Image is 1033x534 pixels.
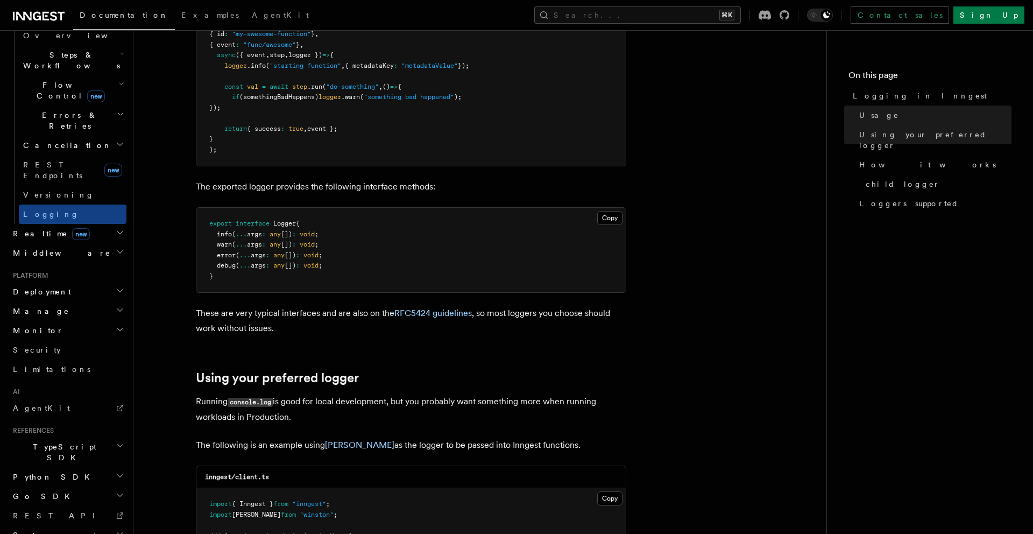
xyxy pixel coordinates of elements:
span: Limitations [13,365,90,374]
a: Security [9,340,126,360]
span: Using your preferred logger [859,129,1011,151]
span: Cancellation [19,140,112,151]
span: .info [247,62,266,69]
span: logger [224,62,247,69]
span: => [322,51,330,59]
p: The exported logger provides the following interface methods: [196,179,626,194]
span: Flow Control [19,80,118,101]
code: console.log [228,398,273,407]
span: info [217,230,232,238]
span: , [303,125,307,132]
span: "do-something" [326,83,379,90]
span: []) [285,251,296,259]
span: , [300,41,303,48]
span: const [224,83,243,90]
button: Monitor [9,321,126,340]
span: REST API [13,511,104,520]
button: Go SDK [9,487,126,506]
span: logger [319,93,341,101]
span: debug [217,262,236,269]
p: The following is an example using as the logger to be passed into Inngest functions. [196,438,626,453]
span: new [72,228,90,240]
span: from [281,511,296,518]
span: new [87,90,105,102]
div: Inngest Functions [9,26,126,224]
span: "my-awesome-function" [232,30,311,38]
a: How it works [855,155,1011,174]
span: Security [13,346,61,354]
span: Logging in Inngest [853,90,987,101]
a: Versioning [19,185,126,205]
button: Deployment [9,282,126,301]
button: Cancellation [19,136,126,155]
span: { metadataKey [345,62,394,69]
span: Overview [23,31,134,40]
span: warn [217,241,232,248]
button: Middleware [9,243,126,263]
span: Middleware [9,248,111,258]
button: Search...⌘K [534,6,741,24]
span: = [262,83,266,90]
span: { Inngest } [232,500,273,508]
span: Deployment [9,286,71,297]
a: Logging [19,205,126,224]
span: [PERSON_NAME] [232,511,281,518]
span: logger }) [288,51,322,59]
span: }); [209,104,221,111]
span: ( [236,251,239,259]
span: "something bad happened" [364,93,454,101]
span: import [209,500,232,508]
p: Running is good for local development, but you probably want something more when running workload... [196,394,626,425]
span: args [251,262,266,269]
a: Using your preferred logger [196,370,359,385]
span: void [303,251,319,259]
span: .warn [341,93,360,101]
span: : [266,262,270,269]
span: , [341,62,345,69]
span: ( [232,241,236,248]
span: void [303,262,319,269]
span: Logging [23,210,79,219]
span: Python SDK [9,472,96,482]
span: any [270,230,281,238]
span: interface [236,220,270,227]
span: ; [315,230,319,238]
a: REST API [9,506,126,525]
span: ... [239,262,251,269]
span: ; [319,251,322,259]
a: REST Endpointsnew [19,155,126,185]
button: TypeScript SDK [9,437,126,467]
span: ; [319,262,322,269]
a: Examples [175,3,245,29]
button: Toggle dark mode [807,9,833,22]
a: child logger [861,174,1011,194]
p: These are very typical interfaces and are also on the , so most loggers you choose should work wi... [196,306,626,336]
span: : [224,30,228,38]
span: Platform [9,271,48,280]
button: Copy [597,491,622,505]
span: args [251,251,266,259]
span: "winston" [300,511,334,518]
span: }); [458,62,469,69]
a: AgentKit [245,3,315,29]
span: ( [232,230,236,238]
span: References [9,426,54,435]
span: new [104,164,122,177]
span: : [281,125,285,132]
span: "metadataValue" [401,62,458,69]
span: ); [209,146,217,153]
span: any [270,241,281,248]
span: args [247,230,262,238]
span: { id [209,30,224,38]
button: Flow Controlnew [19,75,126,106]
span: Manage [9,306,69,317]
span: AI [9,388,20,396]
span: , [285,51,288,59]
span: TypeScript SDK [9,441,116,463]
span: []) [281,241,292,248]
span: await [270,83,288,90]
span: ( [266,62,270,69]
span: : [292,241,296,248]
span: : [262,241,266,248]
span: import [209,511,232,518]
